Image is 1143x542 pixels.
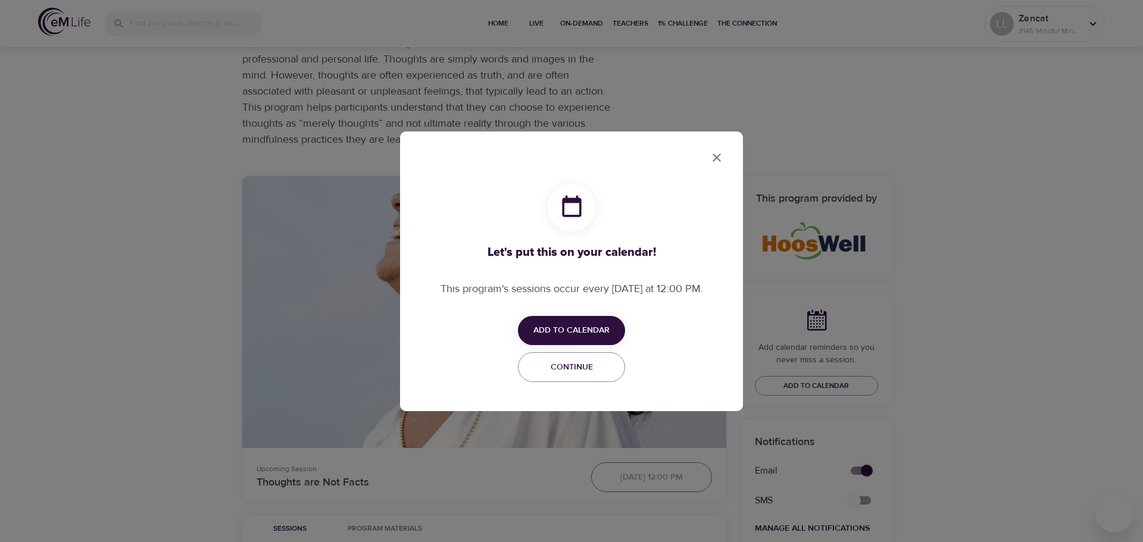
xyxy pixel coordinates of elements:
[518,316,625,345] button: Add to Calendar
[441,281,703,297] p: This program's sessions occur every [DATE] at 12:00 PM.
[518,352,625,383] button: Continue
[526,360,617,375] span: Continue
[702,143,731,172] button: close
[533,323,610,338] span: Add to Calendar
[441,246,703,259] h3: Let's put this on your calendar!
